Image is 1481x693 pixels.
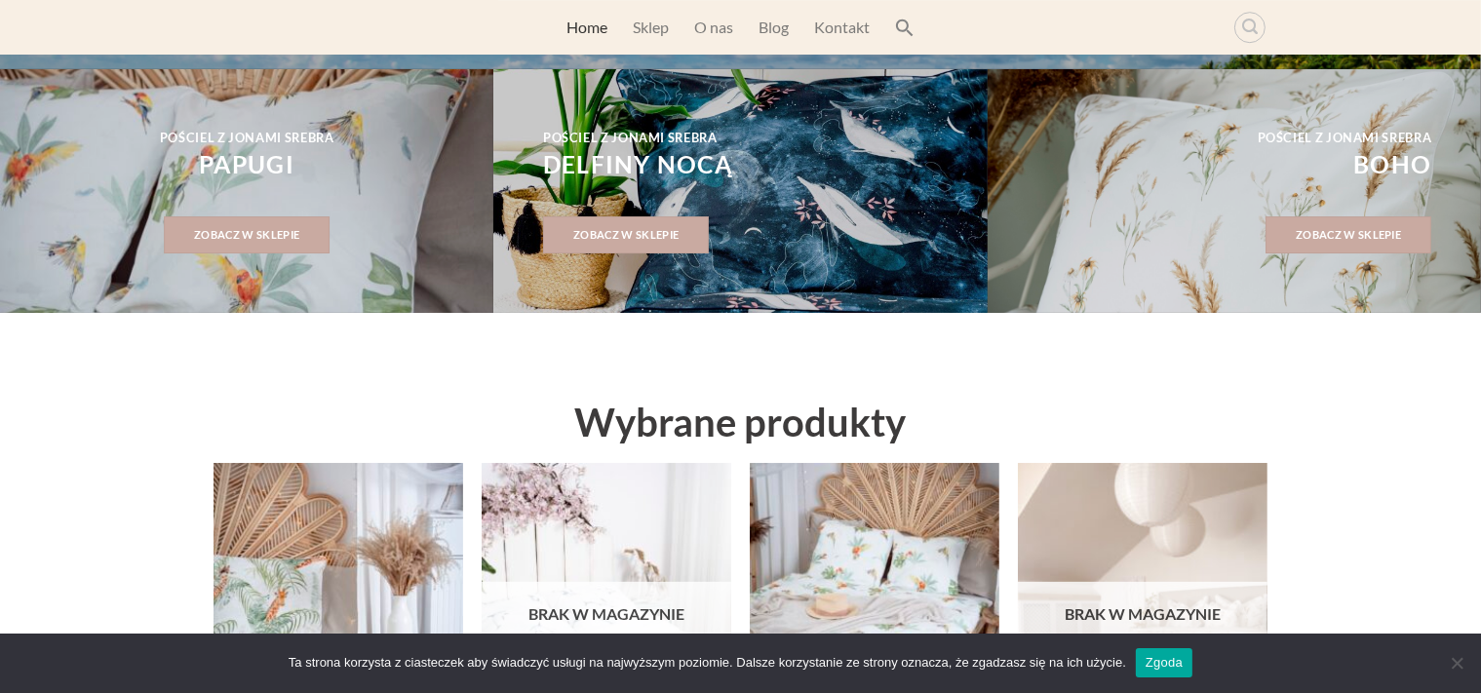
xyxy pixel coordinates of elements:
strong: delfiny nocą [543,150,734,178]
strong: BOHO [1353,150,1431,178]
span: Zobacz w sklepie [194,226,299,244]
a: Wyszukiwarka [1234,12,1266,43]
a: Sklep [633,10,669,45]
a: Home [566,10,607,45]
span: Zobacz w sklepie [1296,226,1401,244]
h4: pościel z jonami srebra [543,131,888,145]
svg: Search [895,18,915,37]
div: Brak w magazynie [482,582,730,646]
a: Blog [759,10,789,45]
a: Kontakt [814,10,870,45]
span: Zobacz w sklepie [573,226,679,244]
a: Search Icon Link [895,8,915,47]
h4: pościel z jonami srebra [61,131,432,145]
span: Ta strona korzysta z ciasteczek aby świadczyć usługi na najwyższym poziomie. Dalsze korzystanie z... [289,653,1126,673]
a: O nas [694,10,733,45]
span: Nie wyrażam zgody [1447,653,1466,673]
span: Wybrane produkty [575,399,907,445]
a: Zgoda [1136,648,1192,677]
strong: Papugi [199,150,293,178]
a: Zobacz w sklepie [543,216,709,254]
h4: pościel z jonami srebra [1086,131,1431,145]
div: Brak w magazynie [1018,582,1267,646]
a: Zobacz w sklepie [1266,216,1431,254]
a: Zobacz w sklepie [164,216,330,254]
